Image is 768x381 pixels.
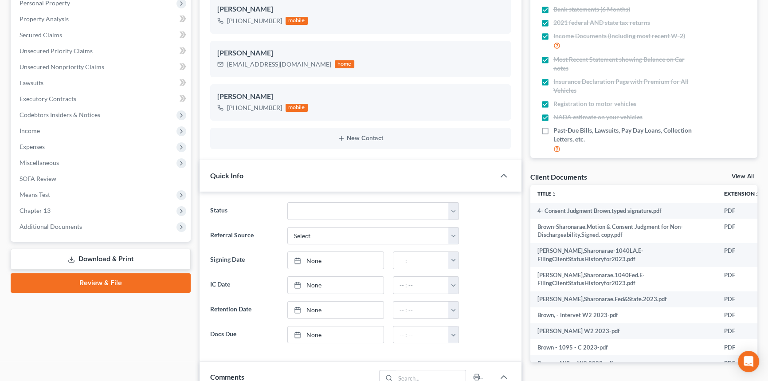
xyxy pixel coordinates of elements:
[217,48,504,59] div: [PERSON_NAME]
[286,104,308,112] div: mobile
[530,172,587,181] div: Client Documents
[553,55,693,73] span: Most Recent Statement showing Balance on Car notes
[530,339,717,355] td: Brown - 1095 - C 2023-pdf
[553,77,693,95] span: Insurance Declaration Page with Premium for All Vehicles
[530,243,717,267] td: [PERSON_NAME],Sharonarae-1040LA.E-FilingClientStatusHistoryfor2023.pdf
[335,60,354,68] div: home
[393,302,449,318] input: -- : --
[20,15,69,23] span: Property Analysis
[530,267,717,291] td: [PERSON_NAME],Sharonarae.1040Fed.E-FilingClientStatusHistoryfor2023.pdf
[227,16,282,25] div: [PHONE_NUMBER]
[206,227,283,245] label: Referral Source
[530,323,717,339] td: [PERSON_NAME] W2 2023-pdf
[217,91,504,102] div: [PERSON_NAME]
[724,190,760,197] a: Extensionunfold_more
[717,203,767,219] td: PDF
[288,277,383,294] a: None
[11,273,191,293] a: Review & File
[206,276,283,294] label: IC Date
[12,59,191,75] a: Unsecured Nonpriority Claims
[20,127,40,134] span: Income
[553,18,650,27] span: 2021 federal AND state tax returns
[286,17,308,25] div: mobile
[717,267,767,291] td: PDF
[20,191,50,198] span: Means Test
[537,190,556,197] a: Titleunfold_more
[530,219,717,243] td: Brown-Sharonarae.Motion & Consent Judgment for Non-Dischargeability.Signed. copy.pdf
[717,339,767,355] td: PDF
[20,63,104,71] span: Unsecured Nonpriority Claims
[227,103,282,112] div: [PHONE_NUMBER]
[393,277,449,294] input: -- : --
[553,113,643,122] span: NADA estimate on your vehicles
[717,355,767,371] td: PDF
[717,243,767,267] td: PDF
[20,175,56,182] span: SOFA Review
[530,203,717,219] td: 4- Consent Judgment Brown.typed signature.pdf
[738,351,759,372] div: Open Intercom Messenger
[210,373,244,381] span: Comments
[20,223,82,230] span: Additional Documents
[20,111,100,118] span: Codebtors Insiders & Notices
[20,207,51,214] span: Chapter 13
[20,31,62,39] span: Secured Claims
[12,43,191,59] a: Unsecured Priority Claims
[206,202,283,220] label: Status
[755,192,760,197] i: unfold_more
[717,323,767,339] td: PDF
[210,171,243,180] span: Quick Info
[12,75,191,91] a: Lawsuits
[206,326,283,344] label: Docs Due
[553,126,693,144] span: Past-Due Bills, Lawsuits, Pay Day Loans, Collection Letters, etc.
[717,307,767,323] td: PDF
[227,60,331,69] div: [EMAIL_ADDRESS][DOMAIN_NAME]
[530,291,717,307] td: [PERSON_NAME],Sharonarae.Fed&State.2023.pdf
[530,307,717,323] td: Brown, - Intervet W2 2023-pdf
[288,252,383,269] a: None
[732,173,754,180] a: View All
[553,5,630,14] span: Bank statements (6 Months)
[20,95,76,102] span: Executory Contracts
[11,249,191,270] a: Download & Print
[217,4,504,15] div: [PERSON_NAME]
[12,91,191,107] a: Executory Contracts
[530,355,717,371] td: Brown - Allflex W2 2023-pdf
[288,326,383,343] a: None
[206,301,283,319] label: Retention Date
[717,291,767,307] td: PDF
[206,251,283,269] label: Signing Date
[12,27,191,43] a: Secured Claims
[20,47,93,55] span: Unsecured Priority Claims
[12,171,191,187] a: SOFA Review
[393,252,449,269] input: -- : --
[553,31,685,40] span: Income Documents (Including most recent W-2)
[20,159,59,166] span: Miscellaneous
[551,192,556,197] i: unfold_more
[288,302,383,318] a: None
[393,326,449,343] input: -- : --
[20,79,43,86] span: Lawsuits
[553,99,636,108] span: Registration to motor vehicles
[12,11,191,27] a: Property Analysis
[20,143,45,150] span: Expenses
[717,219,767,243] td: PDF
[217,135,504,142] button: New Contact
